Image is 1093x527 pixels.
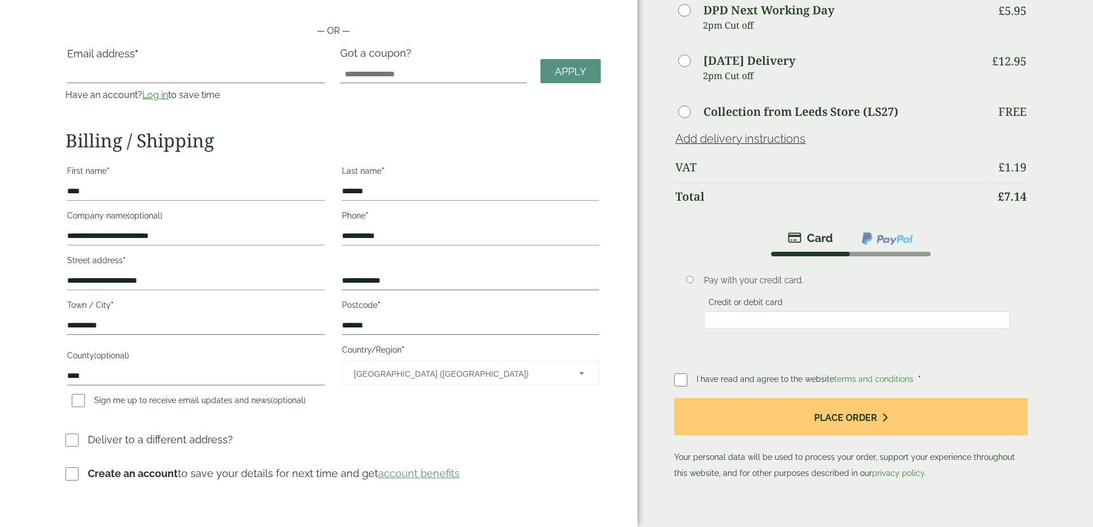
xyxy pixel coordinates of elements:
abbr: required [365,211,368,220]
label: Town / City [67,297,324,317]
abbr: required [918,374,921,384]
span: £ [998,159,1005,175]
p: Deliver to a different address? [88,432,233,447]
span: (optional) [94,351,129,360]
label: County [67,348,324,367]
input: Sign me up to receive email updates and news(optional) [72,394,85,407]
span: (optional) [127,211,162,220]
abbr: required [107,166,110,175]
label: Street address [67,252,324,272]
a: terms and conditions [834,374,913,384]
button: Place order [674,398,1027,435]
strong: Create an account [88,467,178,479]
abbr: required [378,300,380,310]
span: Country/Region [342,361,599,385]
p: Have an account? to save time [65,88,326,102]
label: Collection from Leeds Store (LS27) [703,106,898,118]
label: Sign me up to receive email updates and news [67,396,310,408]
abbr: required [402,345,404,354]
label: DPD Next Working Day [703,5,834,16]
iframe: Secure card payment input frame [707,315,1006,325]
a: privacy policy [872,469,924,478]
a: Add delivery instructions [675,132,806,146]
span: (optional) [271,396,306,405]
p: — OR — [65,24,601,38]
a: Apply [540,59,601,84]
p: Your personal data will be used to process your order, support your experience throughout this we... [674,398,1027,481]
bdi: 12.95 [992,53,1026,69]
abbr: required [111,300,114,310]
img: stripe.png [788,231,833,245]
label: Postcode [342,297,599,317]
label: Last name [342,163,599,182]
p: Free [998,105,1026,119]
label: Email address [67,49,324,65]
a: Log in [142,89,168,100]
p: 2pm Cut off [703,67,989,84]
label: Company name [67,208,324,227]
bdi: 5.95 [998,3,1026,18]
abbr: required [123,256,126,265]
img: ppcp-gateway.png [861,231,914,246]
abbr: required [382,166,384,175]
bdi: 1.19 [998,159,1026,175]
th: Total [675,182,989,210]
h2: Billing / Shipping [65,130,601,151]
a: account benefits [378,467,460,479]
th: VAT [675,154,989,181]
p: 2pm Cut off [703,17,989,34]
span: United Kingdom (UK) [354,362,564,386]
label: [DATE] Delivery [703,55,795,67]
span: I have read and agree to the website [697,374,916,384]
label: Country/Region [342,342,599,361]
abbr: required [135,48,138,60]
bdi: 7.14 [998,189,1026,204]
p: Pay with your credit card. [704,274,1010,287]
span: £ [992,53,998,69]
label: Got a coupon? [340,47,416,65]
span: £ [998,189,1004,204]
span: Apply [555,65,586,78]
label: Credit or debit card [704,298,787,310]
label: Phone [342,208,599,227]
label: First name [67,163,324,182]
span: £ [998,3,1005,18]
p: to save your details for next time and get [88,466,460,481]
